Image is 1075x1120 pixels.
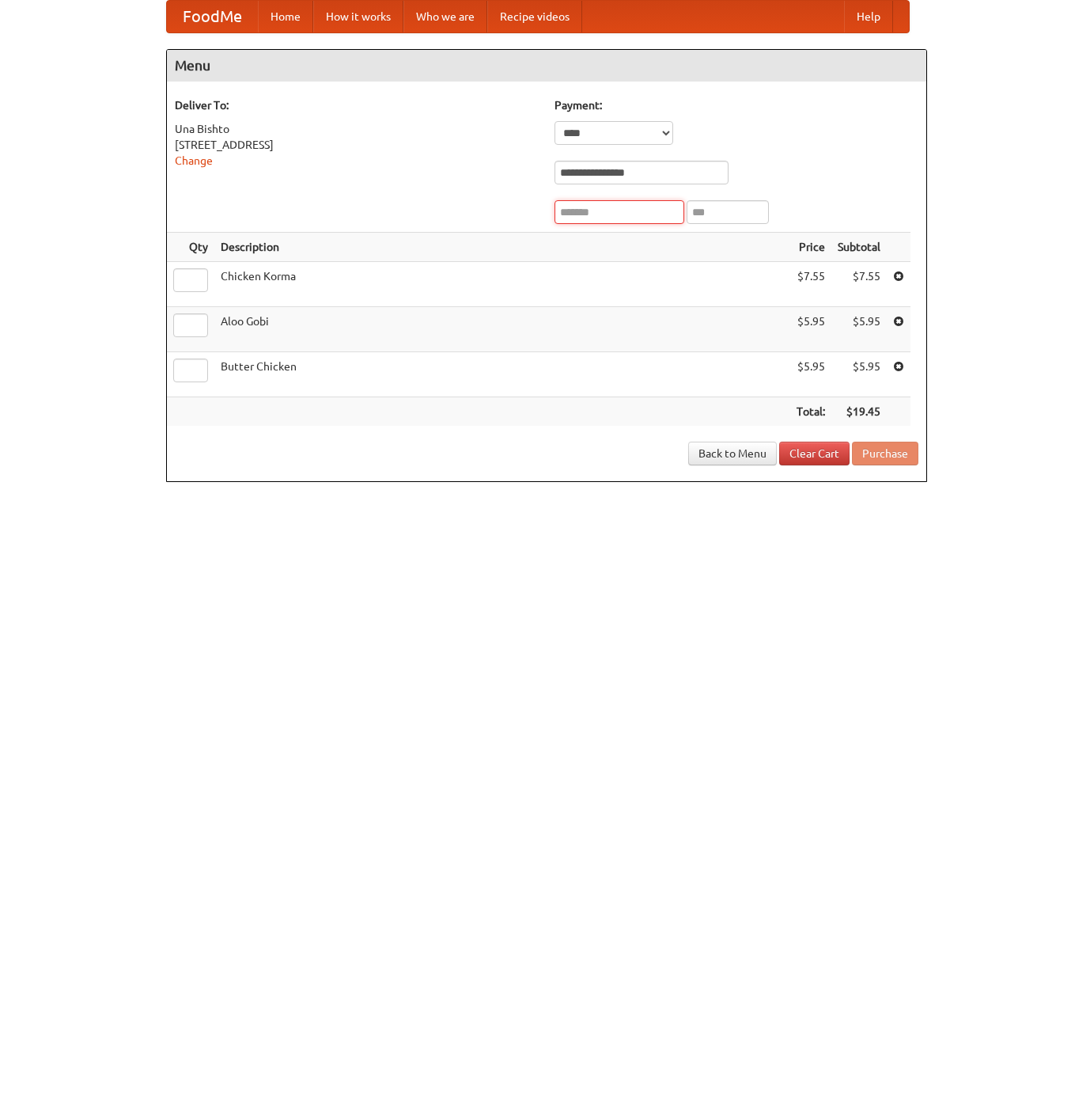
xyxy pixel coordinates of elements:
th: Qty [167,233,214,262]
a: Clear Cart [779,442,850,465]
td: Chicken Korma [214,262,790,307]
td: $5.95 [831,307,887,352]
td: $5.95 [831,352,887,397]
td: Butter Chicken [214,352,790,397]
h5: Payment: [555,97,918,113]
a: Who we are [403,1,487,32]
a: How it works [313,1,403,32]
td: Aloo Gobi [214,307,790,352]
div: Una Bishto [175,121,539,137]
a: Recipe videos [487,1,582,32]
td: $7.55 [790,262,831,307]
th: Total: [790,397,831,427]
a: Back to Menu [688,442,777,465]
a: Home [258,1,313,32]
th: Description [214,233,790,262]
a: Help [844,1,893,32]
h4: Menu [167,50,926,82]
th: Subtotal [831,233,887,262]
td: $5.95 [790,352,831,397]
th: $19.45 [831,397,887,427]
td: $7.55 [831,262,887,307]
button: Purchase [852,442,918,465]
td: $5.95 [790,307,831,352]
a: Change [175,154,213,167]
div: [STREET_ADDRESS] [175,137,539,153]
th: Price [790,233,831,262]
h5: Deliver To: [175,97,539,113]
a: FoodMe [167,1,258,32]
